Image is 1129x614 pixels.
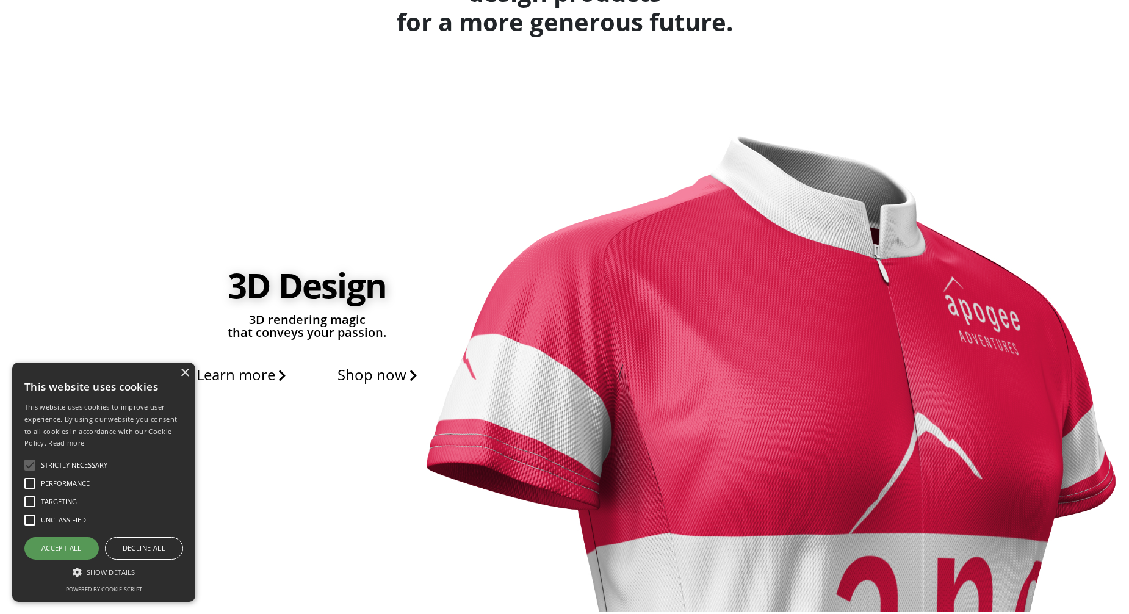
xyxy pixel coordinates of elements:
[24,372,183,401] div: This website uses cookies
[24,402,177,447] span: This website uses cookies to improve user experience. By using our website you consent to all coo...
[41,515,86,526] span: Unclassified
[41,497,77,507] span: Targeting
[48,438,84,447] a: Read more
[66,585,142,593] a: Powered by cookie-script
[180,369,189,378] div: Close
[24,566,183,578] div: Show details
[41,479,90,489] span: Performance
[41,460,107,471] span: Strictly necessary
[197,364,286,386] a: Learn more about our 3D Design Service
[105,537,183,559] div: Decline all
[87,568,135,577] span: Show details
[24,537,99,559] div: Accept all
[337,364,417,386] a: Shop 3D Design services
